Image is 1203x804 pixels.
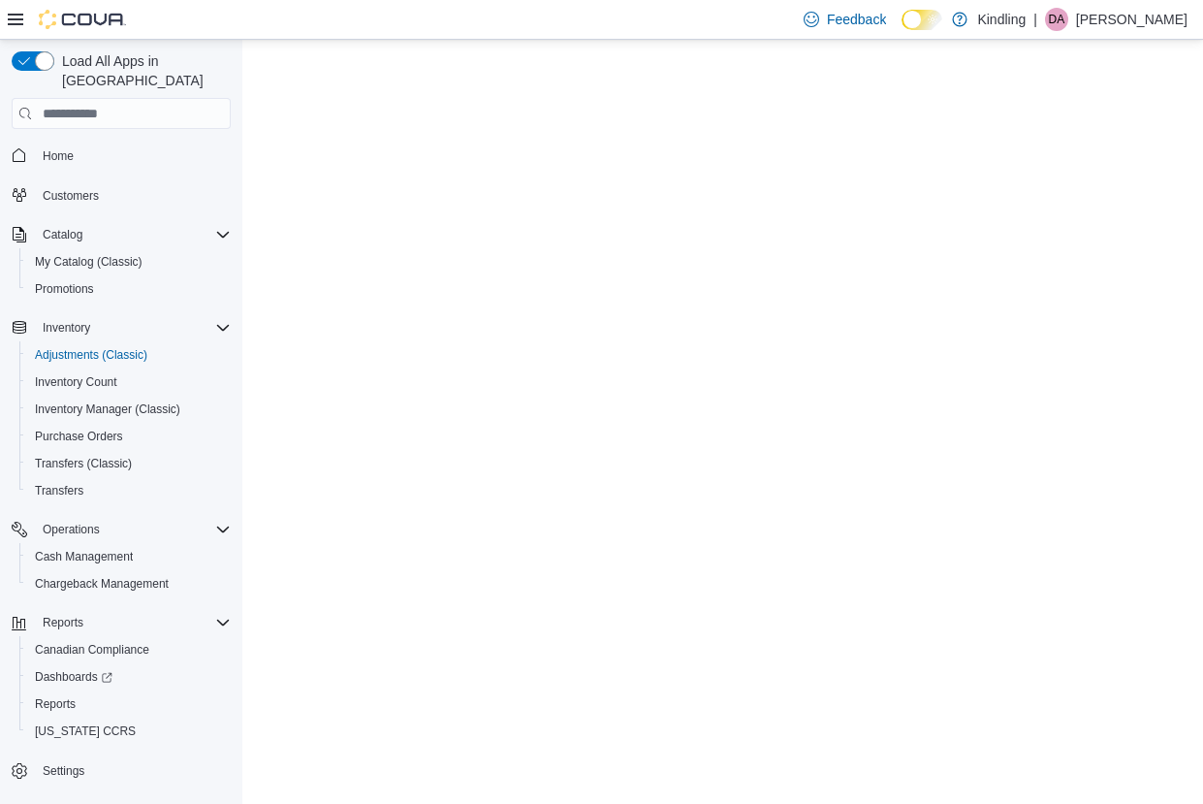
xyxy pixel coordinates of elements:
button: Customers [4,181,238,209]
span: Dashboards [35,669,112,685]
span: Cash Management [35,549,133,564]
button: Cash Management [19,543,238,570]
span: Canadian Compliance [27,638,231,661]
span: Transfers (Classic) [27,452,231,475]
p: Kindling [977,8,1026,31]
input: Dark Mode [902,10,942,30]
span: Inventory [35,316,231,339]
span: Reports [27,692,231,716]
a: Inventory Manager (Classic) [27,398,188,421]
a: Customers [35,184,107,208]
button: [US_STATE] CCRS [19,718,238,745]
button: Adjustments (Classic) [19,341,238,369]
a: Reports [27,692,83,716]
span: Catalog [43,227,82,242]
span: Dashboards [27,665,231,689]
button: Reports [4,609,238,636]
a: [US_STATE] CCRS [27,720,143,743]
button: Inventory [35,316,98,339]
span: Transfers [27,479,231,502]
span: My Catalog (Classic) [35,254,142,270]
a: Transfers (Classic) [27,452,140,475]
span: DA [1049,8,1065,31]
span: Inventory Count [27,370,231,394]
span: Adjustments (Classic) [27,343,231,367]
span: Inventory Count [35,374,117,390]
button: Reports [35,611,91,634]
button: Reports [19,691,238,718]
span: Settings [43,763,84,779]
button: My Catalog (Classic) [19,248,238,275]
span: Home [43,148,74,164]
span: Dark Mode [902,30,902,31]
span: My Catalog (Classic) [27,250,231,273]
a: Inventory Count [27,370,125,394]
button: Transfers (Classic) [19,450,238,477]
span: Reports [35,611,231,634]
span: Chargeback Management [27,572,231,595]
span: Purchase Orders [35,429,123,444]
span: Customers [43,188,99,204]
button: Purchase Orders [19,423,238,450]
span: Home [35,143,231,167]
a: Transfers [27,479,91,502]
span: Operations [35,518,231,541]
div: Daniel Amyotte [1045,8,1068,31]
button: Inventory Count [19,369,238,396]
a: Promotions [27,277,102,301]
span: Promotions [27,277,231,301]
span: Cash Management [27,545,231,568]
button: Inventory [4,314,238,341]
button: Catalog [35,223,90,246]
span: Load All Apps in [GEOGRAPHIC_DATA] [54,51,231,90]
button: Inventory Manager (Classic) [19,396,238,423]
button: Operations [35,518,108,541]
button: Canadian Compliance [19,636,238,663]
span: Feedback [827,10,886,29]
span: Chargeback Management [35,576,169,592]
p: | [1033,8,1037,31]
a: Dashboards [27,665,120,689]
a: Chargeback Management [27,572,176,595]
span: Reports [35,696,76,712]
span: Reports [43,615,83,630]
span: Transfers (Classic) [35,456,132,471]
span: Inventory Manager (Classic) [35,402,180,417]
span: Operations [43,522,100,537]
a: Dashboards [19,663,238,691]
span: Washington CCRS [27,720,231,743]
button: Home [4,141,238,169]
button: Catalog [4,221,238,248]
span: Promotions [35,281,94,297]
button: Settings [4,756,238,785]
a: Home [35,145,81,168]
button: Operations [4,516,238,543]
button: Chargeback Management [19,570,238,597]
span: Inventory Manager (Classic) [27,398,231,421]
span: [US_STATE] CCRS [35,724,136,739]
span: Customers [35,183,231,208]
a: Purchase Orders [27,425,131,448]
span: Canadian Compliance [35,642,149,658]
span: Adjustments (Classic) [35,347,147,363]
button: Promotions [19,275,238,303]
a: Cash Management [27,545,141,568]
a: Adjustments (Classic) [27,343,155,367]
img: Cova [39,10,126,29]
span: Purchase Orders [27,425,231,448]
span: Catalog [35,223,231,246]
a: Canadian Compliance [27,638,157,661]
span: Transfers [35,483,83,498]
span: Settings [35,758,231,783]
a: Settings [35,759,92,783]
span: Inventory [43,320,90,336]
button: Transfers [19,477,238,504]
p: [PERSON_NAME] [1076,8,1187,31]
a: My Catalog (Classic) [27,250,150,273]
